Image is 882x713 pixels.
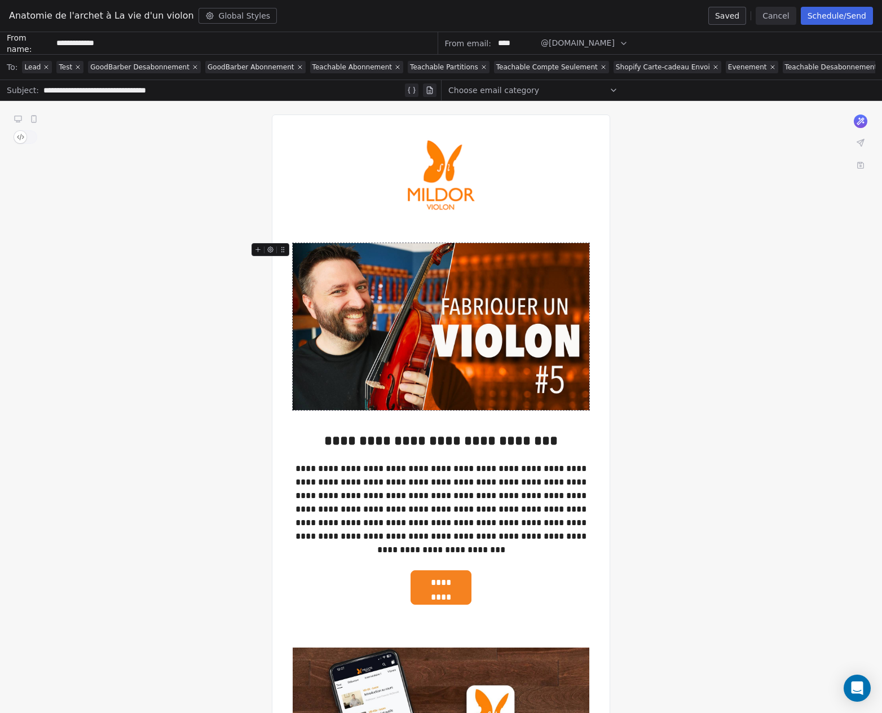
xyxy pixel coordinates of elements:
[801,7,873,25] button: Schedule/Send
[445,38,491,49] span: From email:
[496,63,598,72] span: Teachable Compte Seulement
[7,85,39,99] span: Subject:
[199,8,277,24] button: Global Styles
[312,63,392,72] span: Teachable Abonnement
[448,85,539,96] span: Choose email category
[616,63,710,72] span: Shopify Carte-cadeau Envoi
[541,37,615,49] span: @[DOMAIN_NAME]
[9,9,194,23] span: Anatomie de l'archet à La vie d'un violon
[844,675,871,702] div: Open Intercom Messenger
[410,63,478,72] span: Teachable Partitions
[59,63,72,72] span: Test
[208,63,294,72] span: GoodBarber Abonnement
[24,63,41,72] span: Lead
[708,7,746,25] button: Saved
[90,63,189,72] span: GoodBarber Desabonnement
[7,32,52,55] span: From name:
[785,63,877,72] span: Teachable Desabonnement
[7,61,17,73] span: To:
[728,63,767,72] span: Evenement
[756,7,796,25] button: Cancel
